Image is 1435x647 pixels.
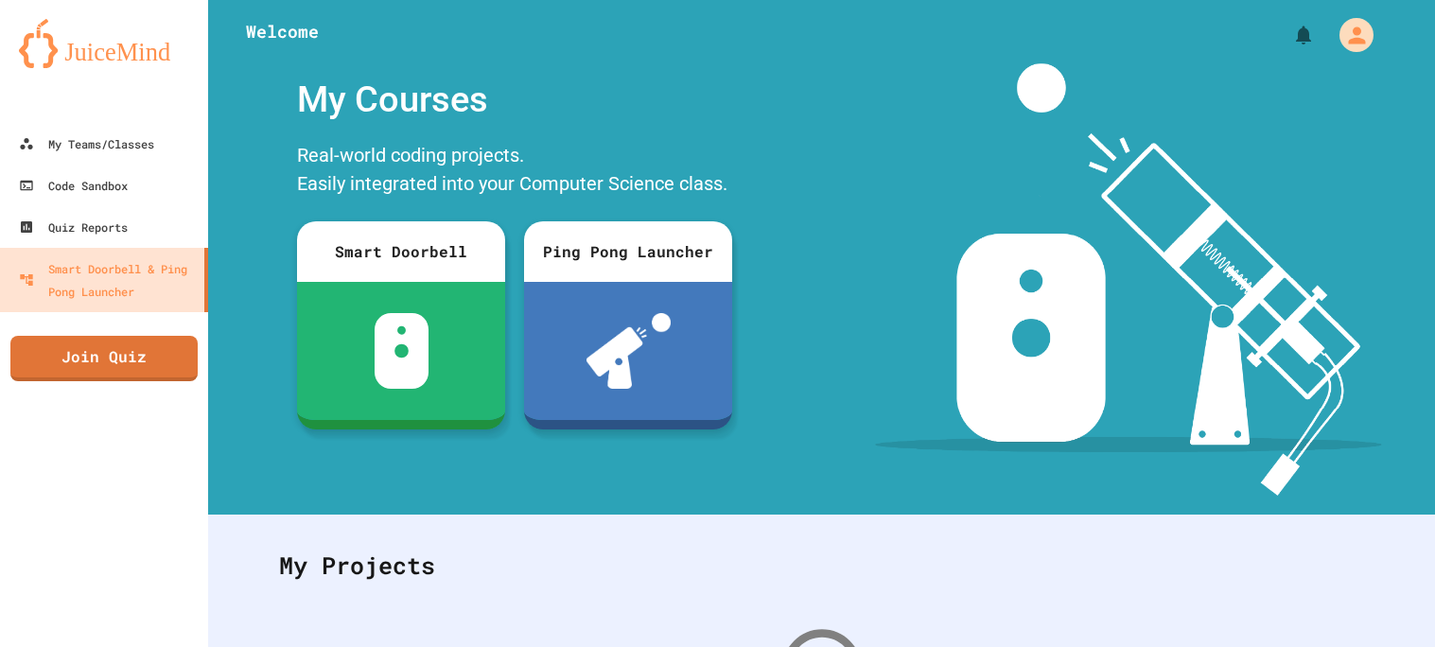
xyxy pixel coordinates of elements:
[10,336,198,381] a: Join Quiz
[1257,19,1320,51] div: My Notifications
[1356,571,1416,628] iframe: chat widget
[19,174,128,197] div: Code Sandbox
[19,257,197,303] div: Smart Doorbell & Ping Pong Launcher
[288,136,742,207] div: Real-world coding projects. Easily integrated into your Computer Science class.
[375,313,429,389] img: sdb-white.svg
[586,313,671,389] img: ppl-with-ball.png
[297,221,505,282] div: Smart Doorbell
[260,529,1383,603] div: My Projects
[19,216,128,238] div: Quiz Reports
[19,19,189,68] img: logo-orange.svg
[875,63,1382,496] img: banner-image-my-projects.png
[288,63,742,136] div: My Courses
[524,221,732,282] div: Ping Pong Launcher
[1278,489,1416,569] iframe: chat widget
[1320,13,1378,57] div: My Account
[19,132,154,155] div: My Teams/Classes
